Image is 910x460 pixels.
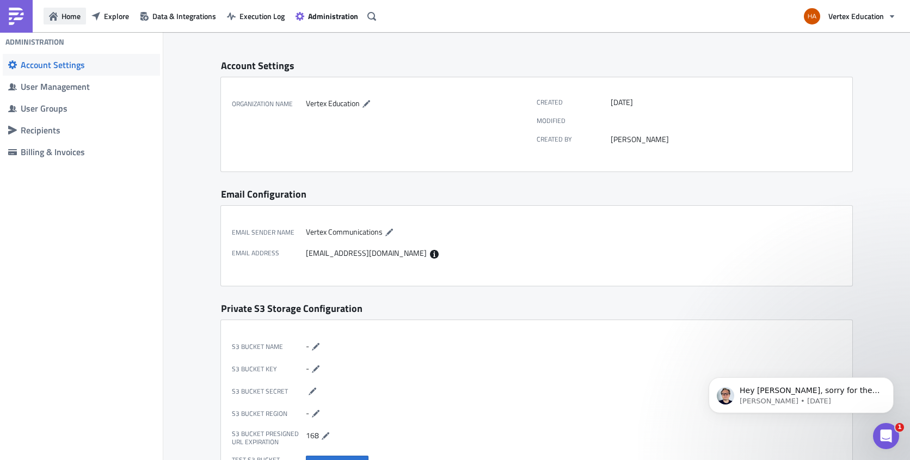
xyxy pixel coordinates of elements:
img: Avatar [803,7,821,26]
div: User Management [21,81,155,92]
div: Account Settings [221,59,852,72]
div: Private S3 Storage Configuration [221,302,852,315]
span: 1 [895,423,904,432]
span: Vertex Education [306,97,360,109]
div: Email Configuration [221,188,852,200]
span: Administration [308,10,358,22]
time: 2023-08-28T10:17:00Z [611,97,633,107]
span: Vertex Education [828,10,884,22]
iframe: Intercom notifications message [692,354,910,431]
span: - [306,362,309,373]
label: S3 Bucket Secret [232,385,306,398]
label: S3 Bucket Key [232,363,306,376]
span: Explore [104,10,129,22]
div: Billing & Invoices [21,146,155,157]
div: User Groups [21,103,155,114]
span: - [306,340,309,351]
label: Created by [537,134,611,144]
span: Home [62,10,81,22]
div: Recipients [21,125,155,136]
button: Execution Log [222,8,290,24]
label: Email Sender Name [232,226,306,239]
label: S3 Bucket Presigned URL expiration [232,430,306,446]
span: Data & Integrations [152,10,216,22]
span: Vertex Communications [306,225,383,237]
button: Data & Integrations [134,8,222,24]
div: [EMAIL_ADDRESS][DOMAIN_NAME] [306,248,531,259]
button: Vertex Education [797,4,902,28]
iframe: Intercom live chat [873,423,899,449]
button: Explore [86,8,134,24]
label: S3 Bucket Region [232,407,306,420]
label: Email Address [232,248,306,259]
button: Home [44,8,86,24]
span: - [306,407,309,418]
label: Modified [537,116,611,125]
label: Created [537,97,611,107]
label: Organization Name [232,97,306,111]
img: PushMetrics [8,8,25,25]
span: Execution Log [239,10,285,22]
div: Account Settings [21,59,155,70]
label: S3 Bucket Name [232,340,306,353]
span: 168 [306,429,319,440]
div: [PERSON_NAME] [611,134,836,144]
h4: Administration [5,37,64,47]
button: Administration [290,8,364,24]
